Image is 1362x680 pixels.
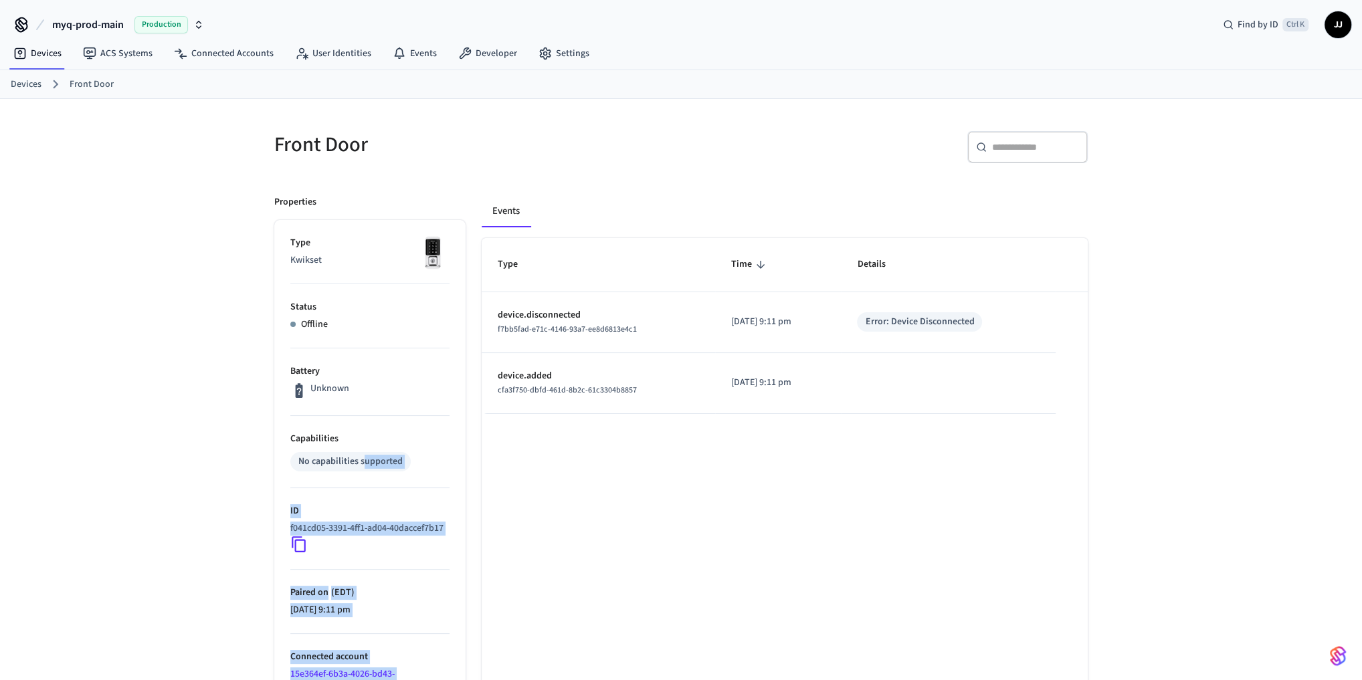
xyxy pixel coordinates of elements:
[1325,11,1351,38] button: JJ
[328,586,355,599] span: ( EDT )
[274,195,316,209] p: Properties
[498,384,637,396] span: cfa3f750-dbfd-461d-8b2c-61c3304b8857
[416,236,450,269] img: Kwikset Halo Touchscreen Wifi Enabled Smart Lock, Polished Chrome, Front
[298,455,403,469] div: No capabilities supported
[290,432,450,446] p: Capabilities
[731,254,769,275] span: Time
[528,41,600,66] a: Settings
[482,195,1088,227] div: ant example
[1238,18,1278,31] span: Find by ID
[1212,13,1319,37] div: Find by IDCtrl K
[301,318,328,332] p: Offline
[382,41,448,66] a: Events
[448,41,528,66] a: Developer
[163,41,284,66] a: Connected Accounts
[134,16,188,33] span: Production
[310,382,349,396] p: Unknown
[284,41,382,66] a: User Identities
[1326,13,1350,37] span: JJ
[731,315,825,329] p: [DATE] 9:11 pm
[857,254,902,275] span: Details
[498,308,699,322] p: device.disconnected
[11,78,41,92] a: Devices
[498,324,637,335] span: f7bb5fad-e71c-4146-93a7-ee8d6813e4c1
[290,300,450,314] p: Status
[52,17,124,33] span: myq-prod-main
[498,369,699,383] p: device.added
[865,315,974,329] div: Error: Device Disconnected
[274,131,673,158] h5: Front Door
[290,504,450,518] p: ID
[482,238,1088,413] table: sticky table
[290,236,450,250] p: Type
[290,603,450,617] p: [DATE] 9:11 pm
[1282,18,1308,31] span: Ctrl K
[3,41,72,66] a: Devices
[290,364,450,378] p: Battery
[290,522,444,536] p: f041cd05-3391-4ff1-ad04-40daccef7b17
[731,376,825,390] p: [DATE] 9:11 pm
[498,254,535,275] span: Type
[290,586,450,600] p: Paired on
[70,78,114,92] a: Front Door
[482,195,530,227] button: Events
[290,650,450,664] p: Connected account
[1330,645,1346,667] img: SeamLogoGradient.69752ec5.svg
[72,41,163,66] a: ACS Systems
[290,253,450,267] p: Kwikset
